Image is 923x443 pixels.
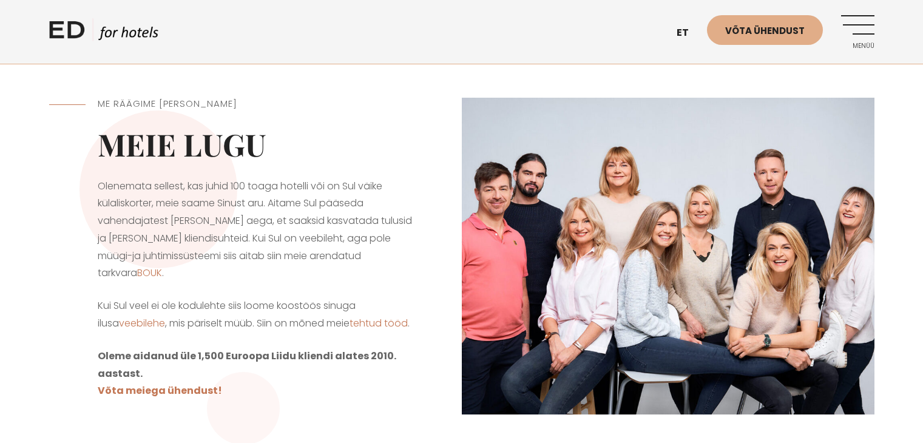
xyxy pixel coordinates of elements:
[49,18,158,49] a: ED HOTELS
[98,178,413,283] p: Olenemata sellest, kas juhid 100 toaga hotelli või on Sul väike külaliskorter, meie saame Sinust ...
[98,384,222,397] a: Võta meiega ühendust!
[98,297,413,333] p: Kui Sul veel ei ole kodulehte siis loome koostöös sinuga ilusa , mis päriselt müüb. Siin on mõned...
[98,97,413,111] h5: ME RÄÄGIME [PERSON_NAME]
[671,18,707,48] a: et
[707,15,823,45] a: Võta ühendust
[98,126,413,163] h2: Meie lugu
[137,266,162,280] a: BOUK
[119,316,165,330] a: veebilehe
[841,42,874,50] span: Menüü
[350,316,408,330] a: tehtud tööd
[841,15,874,49] a: Menüü
[98,349,396,380] strong: Oleme aidanud üle 1,500 Euroopa Liidu kliendi alates 2010. aastast.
